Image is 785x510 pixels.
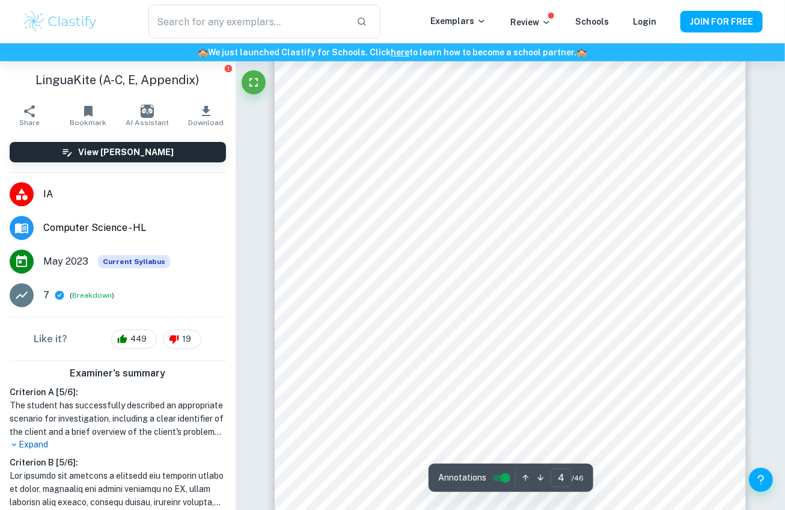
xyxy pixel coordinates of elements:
[98,255,170,268] span: Current Syllabus
[224,64,233,73] button: Report issue
[10,469,226,509] h1: Lor ipsumdo sit ametcons a elitsedd eiu temporin utlabo et dolor, magnaaliq eni admini veniamqu n...
[22,10,99,34] img: Clastify logo
[5,366,231,381] h6: Examiner's summary
[575,17,609,26] a: Schools
[430,14,486,28] p: Exemplars
[680,11,763,32] button: JOIN FOR FREE
[198,48,209,57] span: 🏫
[163,330,201,349] div: 19
[2,46,783,59] h6: We just launched Clastify for Schools. Click to learn how to become a school partner.
[19,118,40,127] span: Share
[111,330,157,349] div: 449
[59,99,118,132] button: Bookmark
[43,288,49,303] p: 7
[43,187,226,201] span: IA
[391,48,410,57] a: here
[510,16,551,29] p: Review
[70,290,114,301] span: ( )
[10,456,226,469] h6: Criterion B [ 5 / 6 ]:
[633,17,656,26] a: Login
[242,70,266,94] button: Fullscreen
[34,332,67,346] h6: Like it?
[72,290,112,301] button: Breakdown
[577,48,587,57] span: 🏫
[188,118,224,127] span: Download
[124,333,153,345] span: 449
[10,71,226,89] h1: LinguaKite (A-C, E, Appendix)
[78,146,174,159] h6: View [PERSON_NAME]
[98,255,170,268] div: This exemplar is based on the current syllabus. Feel free to refer to it for inspiration/ideas wh...
[70,118,106,127] span: Bookmark
[176,333,198,345] span: 19
[43,221,226,235] span: Computer Science - HL
[126,118,169,127] span: AI Assistant
[177,99,236,132] button: Download
[43,254,88,269] span: May 2023
[141,105,154,118] img: AI Assistant
[438,472,486,484] span: Annotations
[10,438,226,451] p: Expand
[118,99,177,132] button: AI Assistant
[749,468,773,492] button: Help and Feedback
[10,399,226,438] h1: The student has successfully described an appropriate scenario for investigation, including a cle...
[10,386,226,399] h6: Criterion A [ 5 / 6 ]:
[148,5,347,38] input: Search for any exemplars...
[10,142,226,162] button: View [PERSON_NAME]
[572,473,584,484] span: / 46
